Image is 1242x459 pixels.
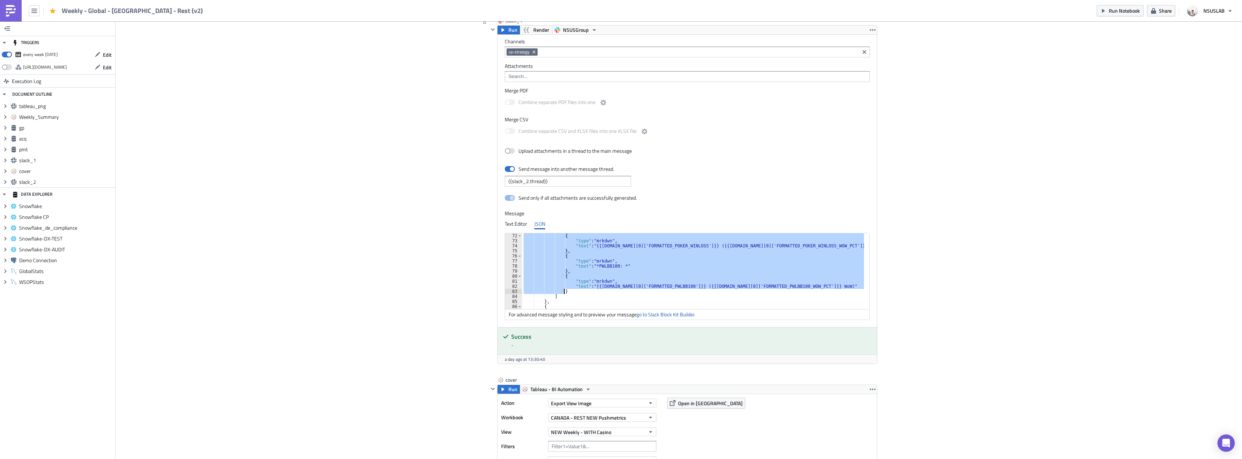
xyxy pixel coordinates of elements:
span: pmt [19,146,113,153]
input: Search... [507,73,867,80]
button: Combine separate CSV and XLSX files into one XLSX file [640,127,649,136]
div: JSON [534,218,545,229]
span: NSUSGroup [563,26,589,34]
label: Upload attachments in a thread to the main message [505,148,632,154]
span: WSOPStats [19,279,113,285]
img: Avatar [1186,5,1199,17]
button: Clear selected items [860,48,869,56]
span: acq [19,135,113,142]
span: Demo Connection [19,257,113,264]
button: Share [1147,5,1175,16]
span: Snowflake-DX-AUDIT [19,246,113,253]
a: go to Slack Block Kit Builder [637,311,694,318]
label: Action [501,398,544,408]
span: Snowflake_de_compliance [19,225,113,231]
body: Rich Text Area. Press ALT-0 for help. [3,3,377,17]
span: Render [533,26,549,34]
button: NSUSGroup [552,26,600,34]
div: 82 [505,284,522,289]
label: Merge CSV [505,116,870,123]
span: ca-strategy [509,49,530,55]
div: 76 [505,254,522,259]
span: cover [19,168,113,174]
div: Send only if all attachments are successfully generated. [518,195,637,201]
span: Run Notebook [1109,7,1140,14]
h5: Success [511,334,872,339]
span: Snowflake-DX-TEST [19,235,113,242]
span: tableau_png [19,103,113,109]
label: Channels [505,38,870,45]
button: Hide content [488,25,497,34]
span: NEW Weekly - WITH Casino [551,428,611,436]
span: slack_1 [19,157,113,164]
span: Open in [GEOGRAPHIC_DATA] [678,399,743,407]
button: Run [498,385,520,394]
span: Snowflake [19,203,113,209]
button: Run Notebook [1097,5,1143,16]
label: Combine separate PDF files into one [505,98,608,107]
label: Attachments [505,63,870,69]
div: For advanced message styling and to preview your message . [505,309,869,320]
label: Message [505,210,870,217]
div: 79 [505,269,522,274]
button: NEW Weekly - WITH Casino [548,428,656,436]
div: TRIGGERS [12,36,39,49]
label: Send message into another message thread. [505,166,615,172]
span: Execution Log [12,75,41,88]
p: BI Automated Weekly Reports - Rest of [GEOGRAPHIC_DATA] [3,3,377,9]
span: Edit [103,64,112,71]
span: cover [505,376,534,384]
div: every week on Monday [23,49,58,60]
input: Filter1=Value1&... [548,441,656,452]
button: Combine separate PDF files into one [599,98,608,107]
label: View [501,426,544,437]
span: Weekly_Summary [19,114,113,120]
img: PushMetrics [5,5,17,17]
button: Edit [91,49,115,60]
button: CANADA - REST NEW Pushmetrics [548,413,656,422]
div: 72 [505,233,522,238]
span: Weekly - Global - [GEOGRAPHIC_DATA] - Rest (v2) [62,7,204,15]
input: {{ slack_1.thread }} [505,176,631,187]
div: 75 [505,248,522,254]
span: NSUSLAB [1203,7,1225,14]
button: Export View Image [548,399,656,407]
span: Share [1159,7,1172,14]
span: CANADA - REST NEW Pushmetrics [551,414,626,421]
button: Run [498,26,520,34]
div: DOCUMENT OUTLINE [12,88,52,101]
label: Merge PDF [505,87,870,94]
span: slack_2 [19,179,113,185]
div: 81 [505,279,522,284]
button: Open in [GEOGRAPHIC_DATA] [667,398,745,408]
label: Filters [501,441,544,452]
button: Remove Tag [531,48,538,56]
span: Snowflake CP [19,214,113,220]
div: 74 [505,243,522,248]
span: GlobalStats [19,268,113,274]
div: 86 [505,304,522,309]
span: a day ago at 13:30:40 [505,356,545,363]
button: NSUSLAB [1183,3,1237,19]
span: Run [508,385,517,394]
div: Text Editor [505,218,527,229]
button: Hide content [488,385,497,393]
div: https://pushmetrics.io/api/v1/report/ZdLnwqNl5V/webhook?token=17acb60c6be34c9598be629315742007 [23,62,67,73]
div: - [511,341,872,349]
div: 85 [505,299,522,304]
div: 77 [505,259,522,264]
div: 73 [505,238,522,243]
div: Open Intercom Messenger [1217,434,1235,452]
div: 84 [505,294,522,299]
label: Combine separate CSV and XLSX files into one XLSX file [505,127,649,136]
div: 83 [505,289,522,294]
div: DATA EXPLORER [12,188,52,201]
span: Export View Image [551,399,591,407]
span: Run [508,26,517,34]
div: 78 [505,264,522,269]
button: Render [520,26,552,34]
label: Workbook [501,412,544,423]
button: Edit [91,62,115,73]
button: Tableau - BI Automation [520,385,594,394]
span: Edit [103,51,112,59]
